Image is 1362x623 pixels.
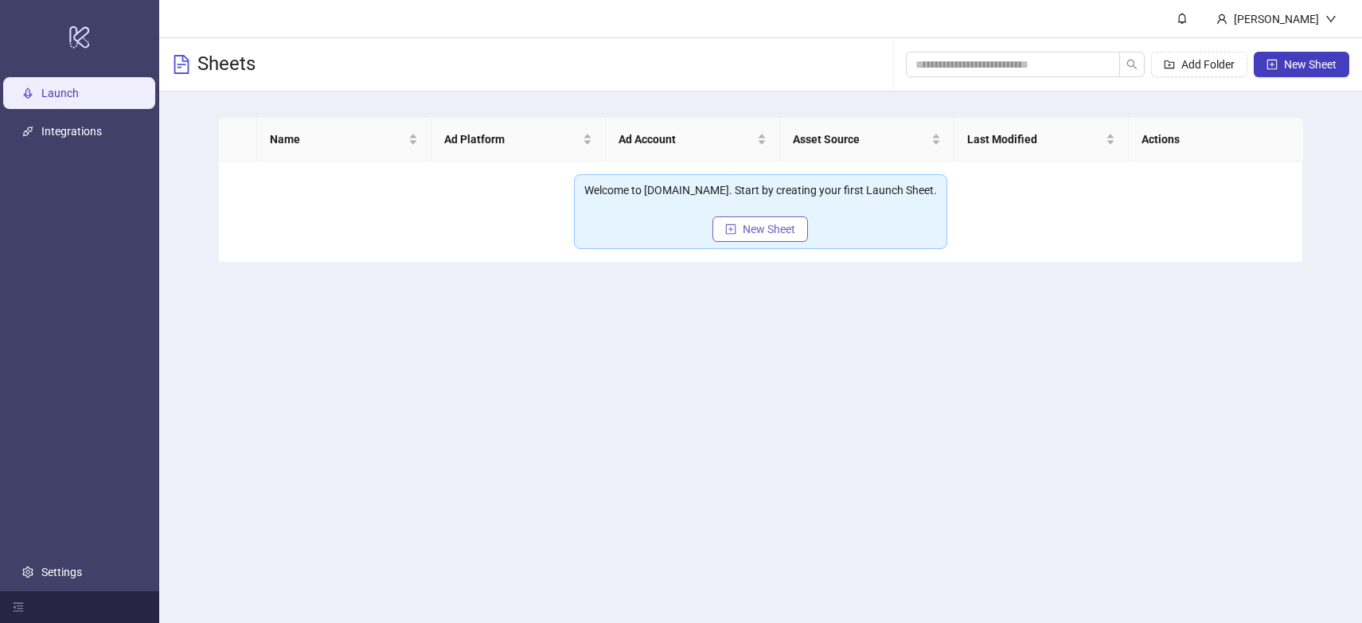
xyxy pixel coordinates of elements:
span: Asset Source [793,130,928,148]
span: Ad Account [619,130,754,148]
span: file-text [172,55,191,74]
span: folder-add [1164,59,1175,70]
th: Actions [1129,118,1303,162]
a: Integrations [41,125,102,138]
div: Welcome to [DOMAIN_NAME]. Start by creating your first Launch Sheet. [584,181,937,199]
h3: Sheets [197,52,256,77]
span: menu-fold [13,602,24,613]
a: Launch [41,87,79,99]
span: search [1126,59,1138,70]
button: New Sheet [1254,52,1349,77]
button: Add Folder [1151,52,1247,77]
span: Add Folder [1181,58,1235,71]
th: Ad Account [606,118,780,162]
div: [PERSON_NAME] [1227,10,1325,28]
th: Last Modified [954,118,1129,162]
span: plus-square [1266,59,1278,70]
a: Settings [41,566,82,578]
span: down [1325,14,1337,25]
th: Asset Source [780,118,954,162]
span: New Sheet [743,223,795,236]
span: Ad Platform [444,130,580,148]
span: Name [270,130,405,148]
span: user [1216,14,1227,25]
span: plus-square [725,224,736,235]
th: Ad Platform [431,118,606,162]
span: Last Modified [967,130,1102,148]
span: bell [1177,13,1188,24]
span: New Sheet [1284,58,1337,71]
th: Name [257,118,431,162]
button: New Sheet [712,216,808,242]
